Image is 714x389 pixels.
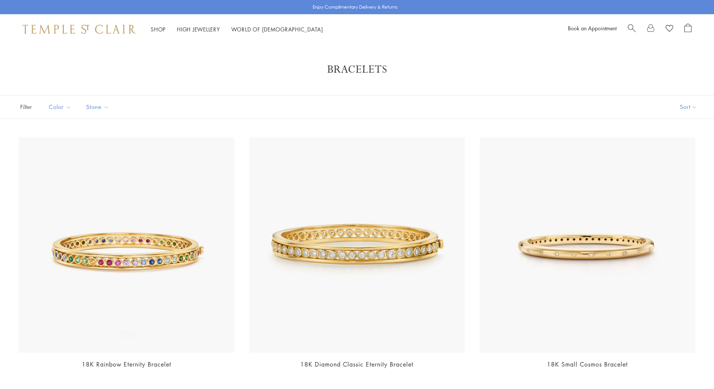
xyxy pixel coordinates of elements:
a: World of [DEMOGRAPHIC_DATA]World of [DEMOGRAPHIC_DATA] [231,25,323,33]
button: Stone [81,98,115,115]
p: Enjoy Complimentary Delivery & Returns [313,3,398,11]
a: Open Shopping Bag [684,24,692,35]
a: High JewelleryHigh Jewellery [177,25,220,33]
span: Stone [82,102,115,112]
a: Book an Appointment [568,24,617,32]
nav: Main navigation [151,25,323,34]
img: Temple St. Clair [22,25,136,34]
button: Color [43,98,77,115]
a: 18K Small Cosmos Bracelet [547,360,628,368]
a: 18K Rainbow Eternity Bracelet [82,360,171,368]
img: 18K Diamond Classic Eternity Bracelet [249,137,465,353]
button: Show sort by [663,95,714,118]
img: B41824-COSMOSM [480,137,695,353]
a: 18K Diamond Classic Eternity Bracelet [300,360,413,368]
a: ShopShop [151,25,166,33]
a: Search [628,24,636,35]
h1: Bracelets [30,63,684,76]
a: View Wishlist [666,24,673,35]
img: 18K Rainbow Eternity Bracelet [19,137,234,353]
span: Color [45,102,77,112]
iframe: Gorgias live chat messenger [677,354,707,382]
